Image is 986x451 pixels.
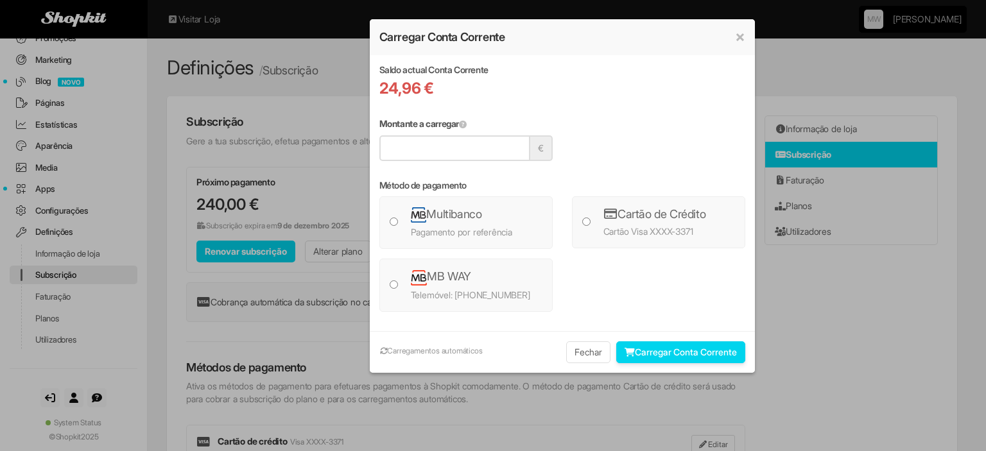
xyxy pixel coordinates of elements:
h5: Saldo actual Conta Corrente [379,65,745,74]
div: Cartão Visa XXXX-3371 [603,225,706,238]
button: × [735,29,745,44]
span: O montante a carregar já tem IVA incluído [459,120,467,128]
span: 24,96 € [379,79,435,98]
h5: Método de pagamento [379,180,745,190]
h4: MB WAY [411,269,471,285]
div: Telemóvel: [PHONE_NUMBER] [411,289,530,302]
h4: Multibanco [411,207,482,223]
div: Pagamento por referência [411,226,512,239]
h4: Carregar Conta Corrente [379,29,745,46]
div: € [530,135,553,161]
button: Fechar [566,341,610,363]
img: Multibanco [411,207,427,223]
img: MB WAY [411,270,428,285]
h4: Cartão de Crédito [603,207,706,222]
label: Montante a carregar [379,119,467,128]
a: Carregamentos automáticos [379,341,490,361]
button: Carregar Conta Corrente [616,341,745,363]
